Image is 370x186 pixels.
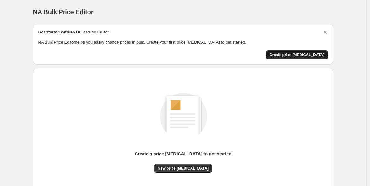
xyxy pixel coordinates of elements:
p: NA Bulk Price Editor helps you easily change prices in bulk. Create your first price [MEDICAL_DAT... [38,39,328,45]
button: New price [MEDICAL_DATA] [154,164,212,173]
p: Create a price [MEDICAL_DATA] to get started [135,151,232,157]
span: Create price [MEDICAL_DATA] [270,52,325,57]
button: Dismiss card [322,29,328,35]
h2: Get started with NA Bulk Price Editor [38,29,109,35]
span: New price [MEDICAL_DATA] [158,166,209,171]
span: NA Bulk Price Editor [33,9,94,15]
button: Create price change job [266,50,328,59]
